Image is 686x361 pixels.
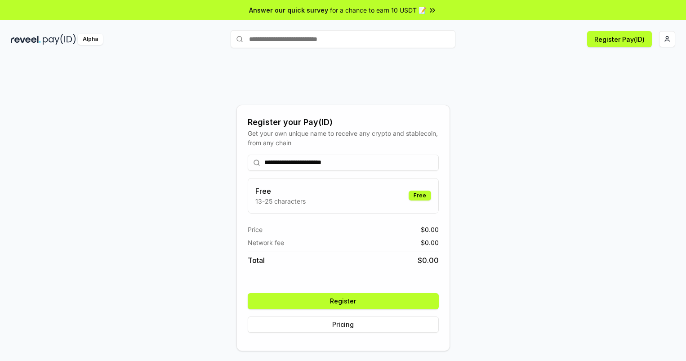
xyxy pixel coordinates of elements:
[418,255,439,266] span: $ 0.00
[255,196,306,206] p: 13-25 characters
[248,255,265,266] span: Total
[248,316,439,333] button: Pricing
[421,238,439,247] span: $ 0.00
[587,31,652,47] button: Register Pay(ID)
[248,293,439,309] button: Register
[248,129,439,147] div: Get your own unique name to receive any crypto and stablecoin, from any chain
[11,34,41,45] img: reveel_dark
[248,225,263,234] span: Price
[78,34,103,45] div: Alpha
[43,34,76,45] img: pay_id
[248,116,439,129] div: Register your Pay(ID)
[409,191,431,201] div: Free
[255,186,306,196] h3: Free
[330,5,426,15] span: for a chance to earn 10 USDT 📝
[248,238,284,247] span: Network fee
[249,5,328,15] span: Answer our quick survey
[421,225,439,234] span: $ 0.00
